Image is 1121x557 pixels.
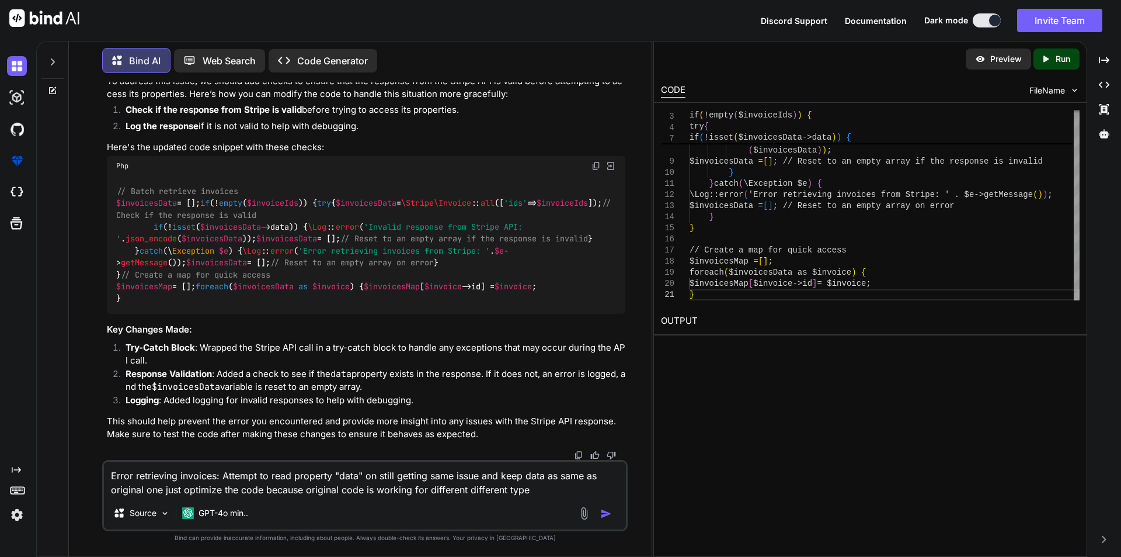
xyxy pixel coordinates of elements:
span: \Stripe\Invoice [401,198,471,209]
img: attachment [577,507,591,520]
span: [ [758,257,763,266]
span: $invoicesData = [690,157,763,166]
span: \Exception $e [743,179,807,188]
span: Documentation [845,16,907,26]
strong: Check if the response from Stripe is valid [126,104,302,115]
span: as [298,281,308,292]
span: } [729,168,733,177]
span: $invoice [495,281,532,292]
span: } [690,223,694,233]
span: try [317,198,331,209]
span: ( [739,179,743,188]
img: dislike [607,451,616,460]
p: Web Search [203,54,256,68]
code: $invoicesData [152,381,220,393]
span: ; // Reset to an empty array if the response is in [772,157,1018,166]
span: $invoiceIds [537,198,588,209]
span: if [690,133,699,142]
span: ( [733,133,738,142]
span: [ [763,157,768,166]
span: ; [1047,190,1052,199]
img: icon [600,508,612,520]
span: $e [495,245,504,256]
span: ) [792,110,797,120]
span: { [807,110,812,120]
span: ) [822,146,827,155]
span: $e [219,245,228,256]
span: 'Invalid response from Stripe API: ' . json_encode [748,134,993,144]
span: foreach [196,281,228,292]
div: 18 [661,256,674,267]
span: = $invoice; [817,279,871,288]
code: data [330,368,351,380]
span: error [336,222,359,232]
button: Invite Team [1017,9,1102,32]
p: Bind can provide inaccurate information, including about people. Always double-check its answers.... [102,534,628,542]
span: Discord Support [761,16,827,26]
span: ) [817,146,821,155]
li: before trying to access its properties. [116,103,625,120]
span: $invoicesMap [116,281,172,292]
span: ( [699,133,704,142]
span: \Log [242,245,261,256]
img: preview [975,54,986,64]
div: 12 [661,189,674,200]
span: getMessage [121,258,168,268]
img: premium [7,151,27,171]
span: ; [768,257,772,266]
span: 'ids' [504,198,527,209]
span: 3 [661,111,674,122]
span: ) [1043,190,1047,199]
div: 19 [661,267,674,278]
span: Exception [172,245,214,256]
span: ) [798,110,802,120]
span: !empty [704,110,733,120]
span: $invoice [424,281,462,292]
span: ( [733,110,738,120]
div: 11 [661,178,674,189]
button: Discord Support [761,15,827,27]
span: json_encode [126,234,177,244]
span: ( [1033,190,1038,199]
span: $invoicesMap [690,279,749,288]
p: Preview [990,53,1022,65]
strong: Log the response [126,120,199,132]
li: if it is not valid to help with debugging. [116,120,625,136]
span: $invoicesMap [364,281,420,292]
span: { [817,179,821,188]
img: Pick Models [160,508,170,518]
img: Bind AI [9,9,79,27]
span: ) [831,133,836,142]
h3: Key Changes Made: [107,323,625,337]
span: error [270,245,294,256]
div: 15 [661,223,674,234]
span: ( [748,146,753,155]
span: tMessage [994,190,1033,199]
span: catch [714,179,739,188]
p: Run [1056,53,1070,65]
span: $invoicesData = [690,201,763,210]
li: : Wrapped the Stripe API call in a try-catch block to handle any exceptions that may occur during... [116,341,625,368]
span: FileName [1029,85,1065,96]
button: Documentation [845,15,907,27]
span: // Create a map for quick access [690,245,847,255]
span: isset [172,222,196,232]
span: ] [768,201,772,210]
img: copy [574,451,583,460]
span: // Batch retrieve invoices [117,186,238,196]
strong: Response Validation [126,368,212,379]
div: 20 [661,278,674,289]
span: ( [699,110,704,120]
span: catch [140,245,163,256]
img: Open in Browser [605,161,616,171]
span: \Log::error [690,134,743,144]
p: GPT-4o min.. [199,507,248,519]
span: $invoicesData [200,222,261,232]
span: // Reset to an empty array on error [270,258,434,268]
span: 'Error retrieving invoices from Stripe: ' . $e->ge [748,190,993,199]
span: valid [1018,157,1043,166]
textarea: Error retrieving invoices: Attempt to read property "data" on still getting same issue and keep d... [104,462,626,497]
span: ( [743,134,748,144]
span: 4 [661,122,674,133]
span: ) [807,179,812,188]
